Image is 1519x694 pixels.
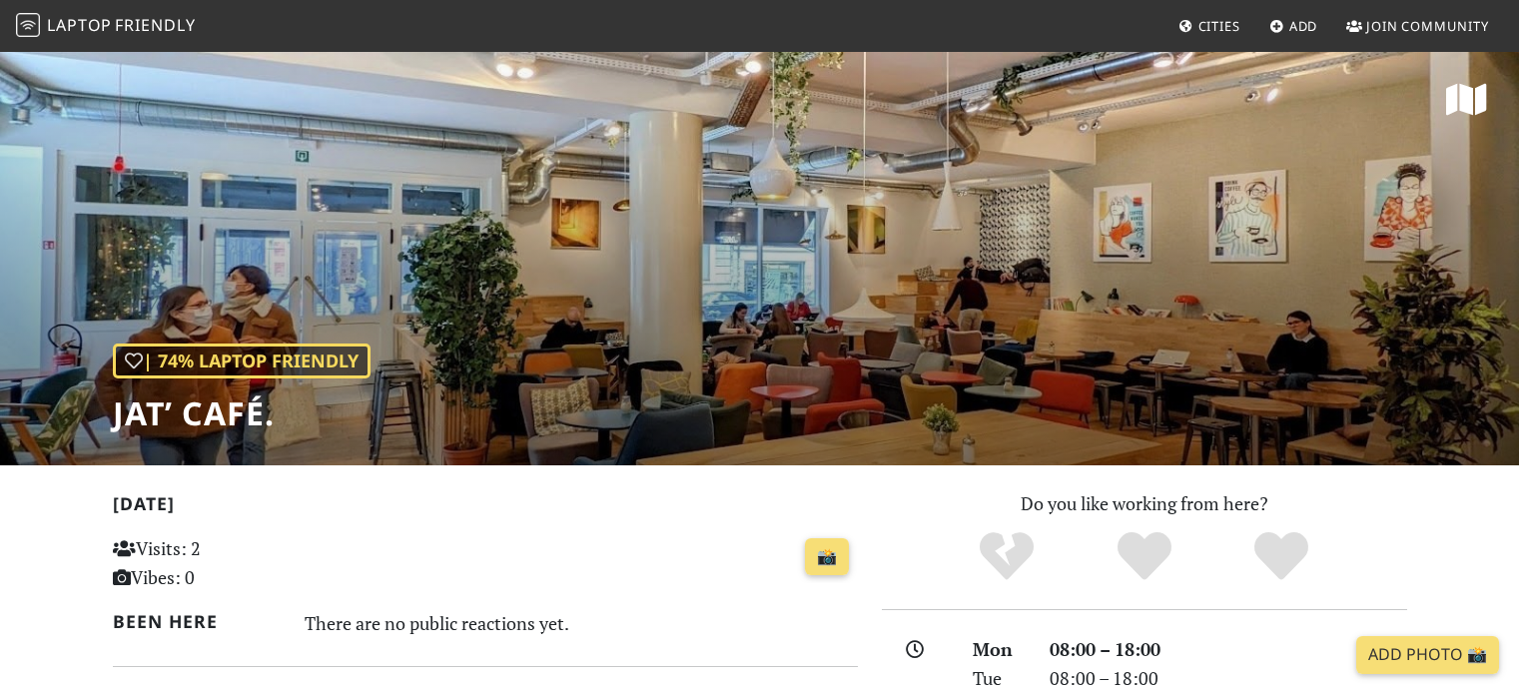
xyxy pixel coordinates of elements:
[47,14,112,36] span: Laptop
[1076,529,1213,584] div: Yes
[113,493,858,522] h2: [DATE]
[115,14,195,36] span: Friendly
[1170,8,1248,44] a: Cities
[1261,8,1326,44] a: Add
[1366,17,1489,35] span: Join Community
[16,9,196,44] a: LaptopFriendly LaptopFriendly
[113,394,371,432] h1: JAT’ Café.
[882,489,1407,518] p: Do you like working from here?
[113,344,371,378] div: In general, do you like working from here?
[305,607,858,639] div: There are no public reactions yet.
[961,635,1037,664] div: Mon
[1198,17,1240,35] span: Cities
[1038,664,1419,693] div: 08:00 – 18:00
[1289,17,1318,35] span: Add
[1338,8,1497,44] a: Join Community
[1212,529,1350,584] div: Definitely!
[1038,635,1419,664] div: 08:00 – 18:00
[1356,636,1499,674] a: Add Photo 📸
[961,664,1037,693] div: Tue
[16,13,40,37] img: LaptopFriendly
[938,529,1076,584] div: No
[805,538,849,576] a: 📸
[113,534,346,592] p: Visits: 2 Vibes: 0
[113,611,282,632] h2: Been here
